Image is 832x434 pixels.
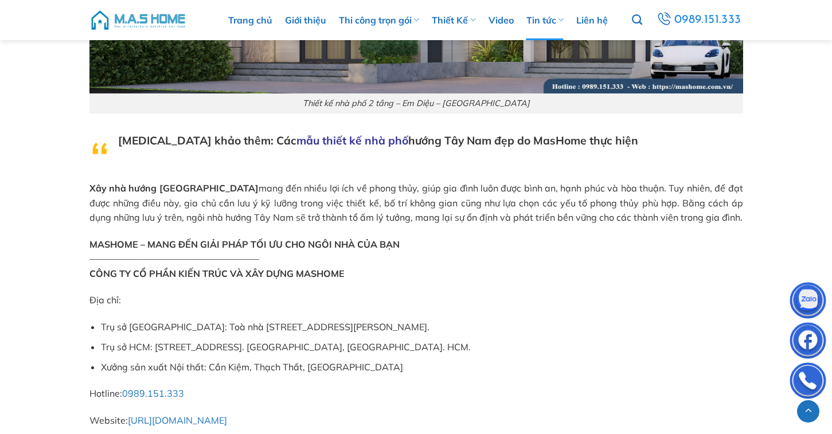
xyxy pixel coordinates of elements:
[791,285,825,319] img: Zalo
[791,365,825,400] img: Phone
[89,237,743,281] p: ——————————————————–
[89,182,259,194] strong: Xây nhà hướng [GEOGRAPHIC_DATA]
[89,268,345,279] strong: CÔNG TY CỔ PHẦN KIẾN TRÚC VÀ XÂY DỰNG MASHOME
[655,10,743,30] a: 0989.151.333
[797,400,819,423] a: Lên đầu trang
[89,182,743,223] span: mang đến nhiều lợi ích về phong thủy, giúp gia đình luôn được bình an, hạnh phúc và hòa thuận. Tu...
[89,3,187,37] img: M.A.S HOME – Tổng Thầu Thiết Kế Và Xây Nhà Trọn Gói
[128,415,227,426] a: [URL][DOMAIN_NAME]
[89,293,743,308] p: Địa chỉ:
[89,93,743,114] figcaption: Thiết kế nhà phố 2 tầng – Em Diệu – [GEOGRAPHIC_DATA]
[101,360,743,375] li: Xưởng sản xuất Nội thất: Cần Kiệm, Thạch Thất, [GEOGRAPHIC_DATA]
[118,134,638,147] strong: [MEDICAL_DATA] khảo thêm: Các hướng Tây Nam đẹp do MasHome thực hiện
[89,413,743,428] p: Website:
[674,10,741,30] span: 0989.151.333
[89,386,743,401] p: Hotline:
[101,340,743,355] li: Trụ sở HCM: [STREET_ADDRESS]. [GEOGRAPHIC_DATA], [GEOGRAPHIC_DATA]. HCM.
[791,325,825,359] img: Facebook
[122,388,184,399] a: 0989.151.333
[89,238,400,250] strong: MASHOME – MANG ĐẾN GIẢI PHÁP TỐI ƯU CHO NGÔI NHÀ CỦA BẠN
[101,320,743,335] li: Trụ sở [GEOGRAPHIC_DATA]: Toà nhà [STREET_ADDRESS][PERSON_NAME].
[632,8,642,32] a: Tìm kiếm
[296,134,408,147] a: mẫu thiết kế nhà phố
